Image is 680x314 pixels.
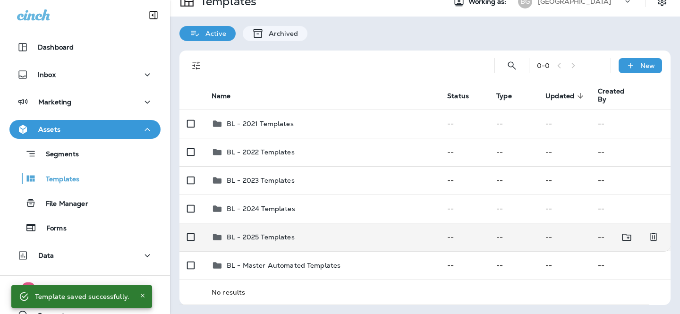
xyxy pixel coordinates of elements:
[440,110,489,138] td: --
[227,177,295,184] p: BL - 2023 Templates
[37,224,67,233] p: Forms
[38,98,71,106] p: Marketing
[538,110,590,138] td: --
[489,223,538,251] td: --
[545,92,586,100] span: Updated
[447,92,469,100] span: Status
[489,166,538,195] td: --
[36,200,88,209] p: File Manager
[36,150,79,160] p: Segments
[38,71,56,78] p: Inbox
[440,138,489,166] td: --
[227,205,295,212] p: BL - 2024 Templates
[489,138,538,166] td: --
[538,166,590,195] td: --
[496,92,524,100] span: Type
[496,92,512,100] span: Type
[440,166,489,195] td: --
[590,251,671,280] td: --
[440,223,489,251] td: --
[140,6,167,25] button: Collapse Sidebar
[9,218,161,238] button: Forms
[137,290,148,301] button: Close
[598,87,633,103] span: Created By
[9,283,161,302] button: 19What's New
[644,228,663,247] button: Delete
[590,195,671,223] td: --
[201,30,226,37] p: Active
[440,195,489,223] td: --
[22,282,34,292] span: 19
[9,65,161,84] button: Inbox
[187,56,206,75] button: Filters
[9,120,161,139] button: Assets
[590,110,671,138] td: --
[204,280,649,305] td: No results
[545,92,574,100] span: Updated
[212,92,231,100] span: Name
[227,233,295,241] p: BL - 2025 Templates
[212,92,243,100] span: Name
[489,251,538,280] td: --
[38,252,54,259] p: Data
[598,87,646,103] span: Created By
[227,148,295,156] p: BL - 2022 Templates
[590,223,649,251] td: --
[617,228,637,247] button: Move to folder
[537,62,550,69] div: 0 - 0
[440,251,489,280] td: --
[9,38,161,57] button: Dashboard
[36,175,79,184] p: Templates
[640,62,655,69] p: New
[447,92,481,100] span: Status
[38,43,74,51] p: Dashboard
[538,251,590,280] td: --
[9,193,161,213] button: File Manager
[538,195,590,223] td: --
[38,126,60,133] p: Assets
[9,93,161,111] button: Marketing
[538,138,590,166] td: --
[227,120,294,127] p: BL - 2021 Templates
[489,195,538,223] td: --
[264,30,298,37] p: Archived
[9,246,161,265] button: Data
[9,144,161,164] button: Segments
[35,288,129,305] div: Template saved successfully.
[590,138,671,166] td: --
[502,56,521,75] button: Search Templates
[489,110,538,138] td: --
[227,262,340,269] p: BL - Master Automated Templates
[9,169,161,188] button: Templates
[538,223,590,251] td: --
[590,166,671,195] td: --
